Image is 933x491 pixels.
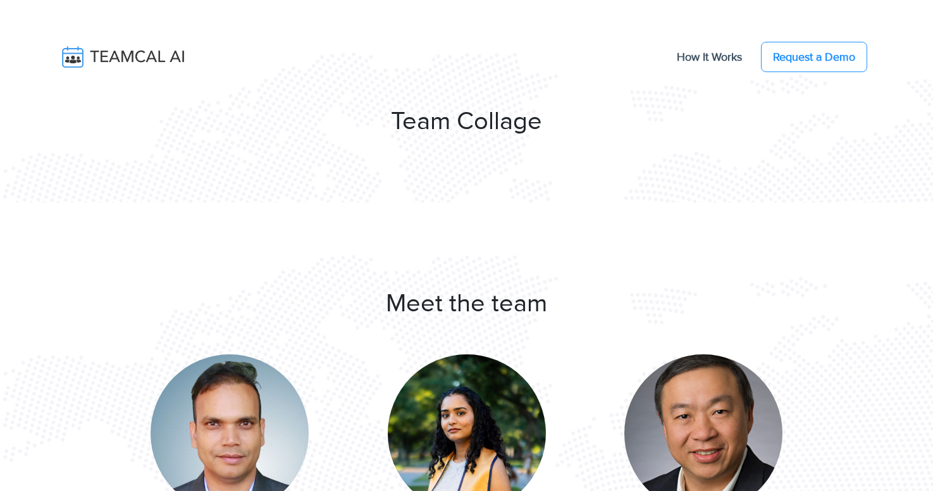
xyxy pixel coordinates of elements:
h1: Team Collage [30,106,903,137]
h1: Meet the team [52,289,882,319]
a: Request a Demo [761,42,867,72]
a: How It Works [664,44,755,70]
